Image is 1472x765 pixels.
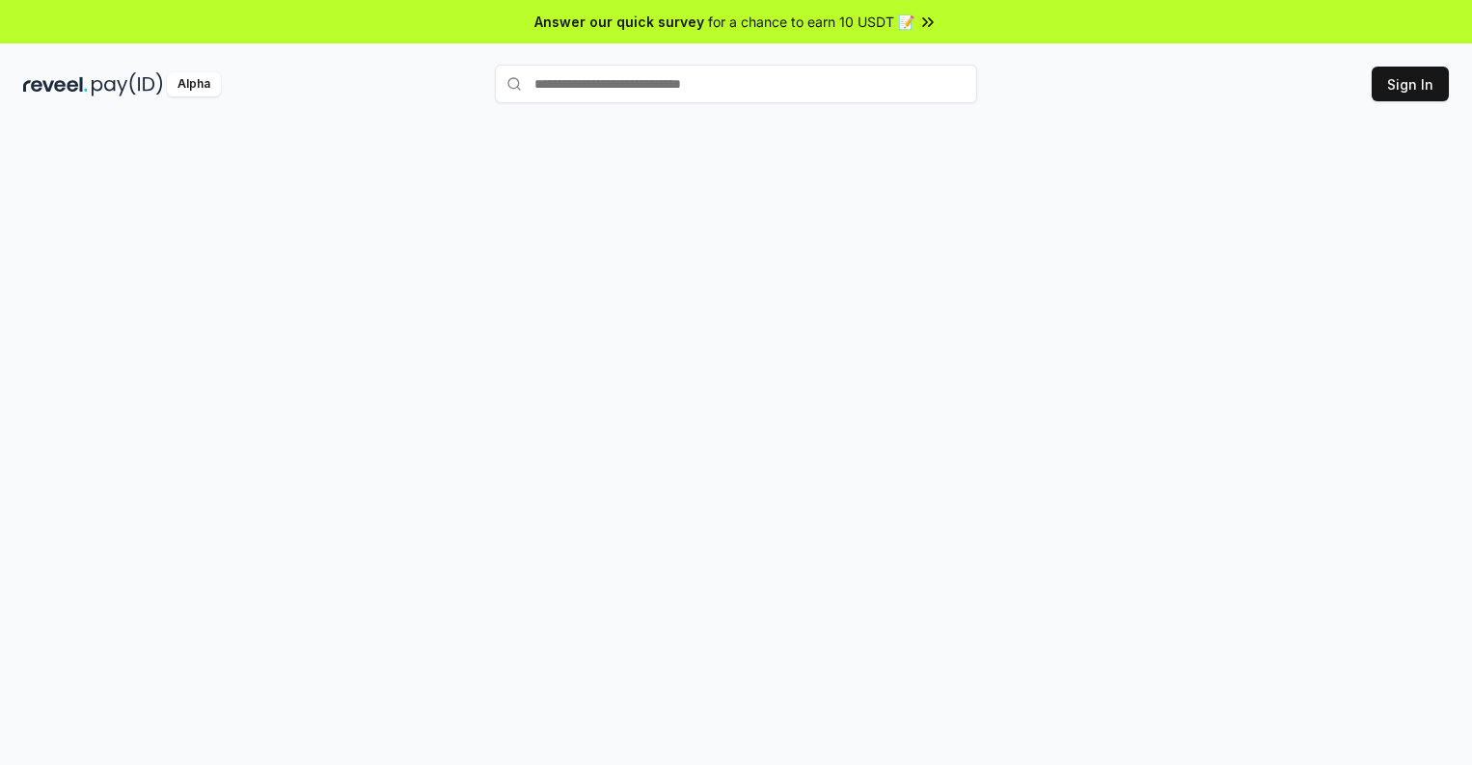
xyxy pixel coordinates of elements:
[23,72,88,96] img: reveel_dark
[534,12,704,32] span: Answer our quick survey
[92,72,163,96] img: pay_id
[1372,67,1449,101] button: Sign In
[708,12,914,32] span: for a chance to earn 10 USDT 📝
[167,72,221,96] div: Alpha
